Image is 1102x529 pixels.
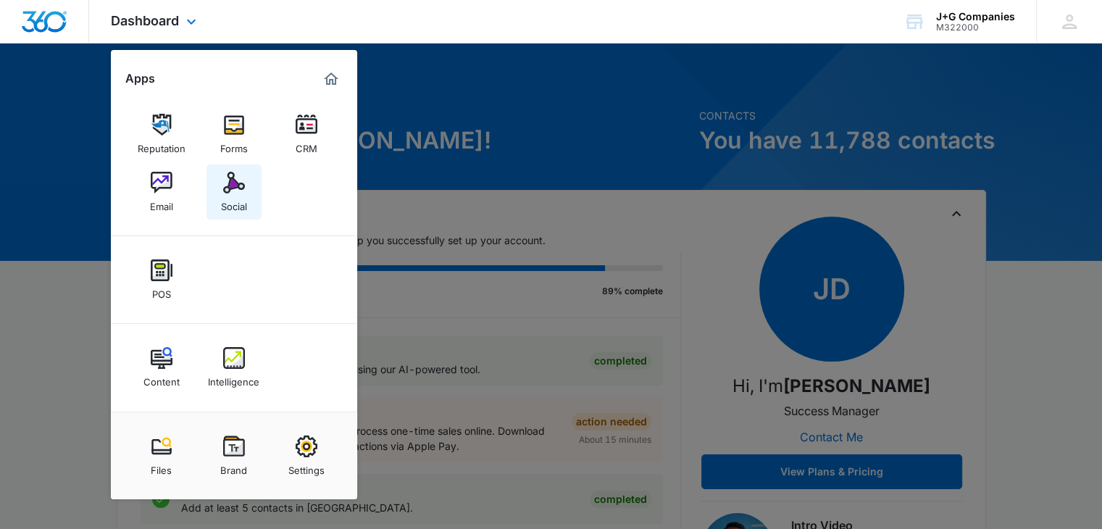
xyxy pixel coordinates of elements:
div: Email [150,193,173,212]
a: Files [134,428,189,483]
a: Content [134,340,189,395]
a: Intelligence [206,340,262,395]
a: Reputation [134,107,189,162]
div: Forms [220,136,248,154]
div: Content [143,369,180,388]
a: CRM [279,107,334,162]
a: Marketing 360® Dashboard [320,67,343,91]
a: Email [134,164,189,220]
a: Settings [279,428,334,483]
h2: Apps [125,72,155,86]
a: POS [134,252,189,307]
div: account name [936,11,1015,22]
div: Files [151,457,172,476]
a: Forms [206,107,262,162]
div: POS [152,281,171,300]
span: Dashboard [111,13,179,28]
a: Social [206,164,262,220]
div: CRM [296,136,317,154]
div: Social [221,193,247,212]
a: Brand [206,428,262,483]
div: Settings [288,457,325,476]
div: Reputation [138,136,185,154]
div: Intelligence [208,369,259,388]
div: account id [936,22,1015,33]
div: Brand [220,457,247,476]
